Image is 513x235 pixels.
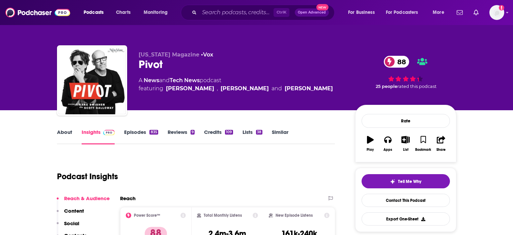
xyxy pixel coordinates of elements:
img: Pivot [58,47,126,114]
button: Content [57,208,84,220]
button: open menu [381,7,428,18]
span: Monitoring [144,8,168,17]
a: Reviews9 [168,129,195,144]
svg: Add a profile image [499,5,504,10]
a: 88 [384,56,409,68]
a: News [144,77,159,84]
span: and [159,77,170,84]
img: User Profile [489,5,504,20]
a: Contact This Podcast [362,194,450,207]
button: open menu [79,7,112,18]
button: Play [362,132,379,156]
button: Apps [379,132,397,156]
button: Export One-Sheet [362,212,450,226]
p: Social [64,220,79,227]
button: Show profile menu [489,5,504,20]
div: 9 [191,130,195,135]
a: About [57,129,72,144]
a: [PERSON_NAME] [285,85,333,93]
span: Tell Me Why [398,179,421,184]
img: tell me why sparkle [390,179,395,184]
a: InsightsPodchaser Pro [82,129,115,144]
span: [US_STATE] Magazine [139,51,199,58]
a: Lists38 [243,129,262,144]
button: Bookmark [415,132,432,156]
img: Podchaser - Follow, Share and Rate Podcasts [5,6,70,19]
a: Show notifications dropdown [471,7,481,18]
a: [PERSON_NAME] [166,85,214,93]
button: Share [432,132,450,156]
a: [PERSON_NAME] [221,85,269,93]
span: New [316,4,329,10]
div: 835 [149,130,158,135]
div: Bookmark [415,148,431,152]
button: List [397,132,414,156]
div: Play [367,148,374,152]
h2: Total Monthly Listens [204,213,242,218]
a: Similar [272,129,288,144]
img: Podchaser Pro [103,130,115,135]
span: Open Advanced [298,11,326,14]
a: Show notifications dropdown [454,7,465,18]
div: Share [436,148,446,152]
span: Logged in as cmand-c [489,5,504,20]
div: 88 25 peoplerated this podcast [355,51,456,93]
span: More [433,8,444,17]
input: Search podcasts, credits, & more... [199,7,274,18]
button: open menu [343,7,383,18]
a: Vox [203,51,213,58]
p: Reach & Audience [64,195,110,202]
div: List [403,148,408,152]
a: Credits109 [204,129,233,144]
span: • [201,51,213,58]
div: 38 [256,130,262,135]
a: Tech News [170,77,200,84]
span: rated this podcast [397,84,436,89]
h2: New Episode Listens [276,213,313,218]
button: open menu [428,7,453,18]
div: Search podcasts, credits, & more... [187,5,341,20]
span: 25 people [376,84,397,89]
span: featuring [139,85,333,93]
button: Open AdvancedNew [295,8,329,17]
h2: Reach [120,195,136,202]
div: Apps [383,148,392,152]
div: Rate [362,114,450,128]
h1: Podcast Insights [57,171,118,182]
div: 109 [225,130,233,135]
h2: Power Score™ [134,213,160,218]
span: , [217,85,218,93]
button: Reach & Audience [57,195,110,208]
span: and [272,85,282,93]
button: tell me why sparkleTell Me Why [362,174,450,188]
a: Charts [112,7,135,18]
button: Social [57,220,79,233]
span: Charts [116,8,131,17]
a: Episodes835 [124,129,158,144]
p: Content [64,208,84,214]
span: For Podcasters [386,8,418,17]
span: Podcasts [84,8,104,17]
span: 88 [391,56,409,68]
span: Ctrl K [274,8,289,17]
span: For Business [348,8,375,17]
button: open menu [139,7,176,18]
div: A podcast [139,76,333,93]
